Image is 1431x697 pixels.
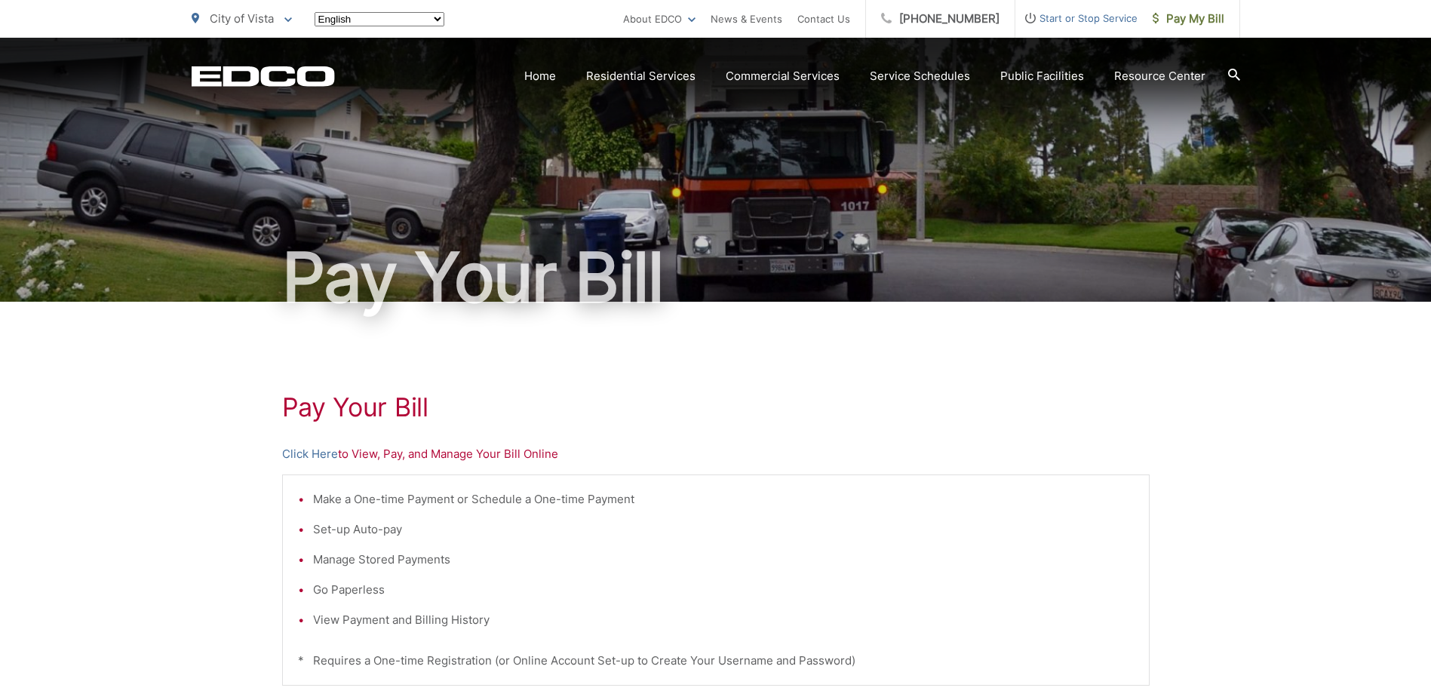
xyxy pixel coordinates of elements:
[870,67,970,85] a: Service Schedules
[586,67,696,85] a: Residential Services
[282,445,1150,463] p: to View, Pay, and Manage Your Bill Online
[623,10,696,28] a: About EDCO
[282,445,338,463] a: Click Here
[315,12,444,26] select: Select a language
[1000,67,1084,85] a: Public Facilities
[1153,10,1224,28] span: Pay My Bill
[313,581,1134,599] li: Go Paperless
[313,520,1134,539] li: Set-up Auto-pay
[298,652,1134,670] p: * Requires a One-time Registration (or Online Account Set-up to Create Your Username and Password)
[192,240,1240,315] h1: Pay Your Bill
[711,10,782,28] a: News & Events
[313,551,1134,569] li: Manage Stored Payments
[282,392,1150,422] h1: Pay Your Bill
[210,11,274,26] span: City of Vista
[313,611,1134,629] li: View Payment and Billing History
[313,490,1134,508] li: Make a One-time Payment or Schedule a One-time Payment
[726,67,840,85] a: Commercial Services
[797,10,850,28] a: Contact Us
[524,67,556,85] a: Home
[1114,67,1205,85] a: Resource Center
[192,66,335,87] a: EDCD logo. Return to the homepage.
